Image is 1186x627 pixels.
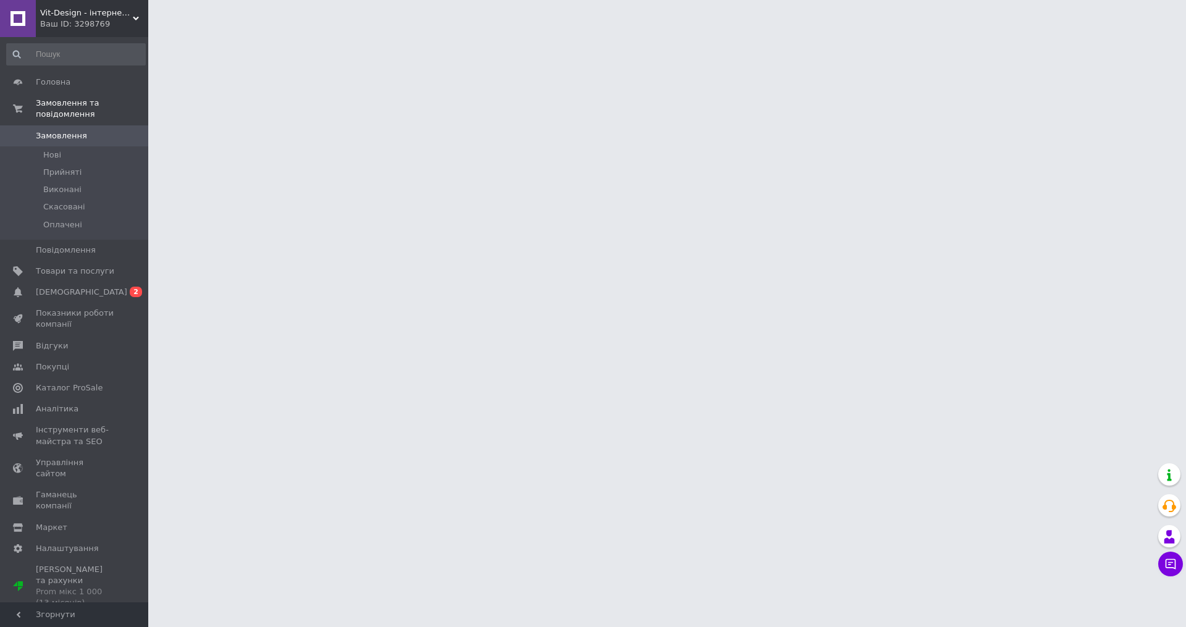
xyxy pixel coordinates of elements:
[40,7,133,19] span: Vit-Design - інтернет-магазин магнітних планерів та багаторазових зошитів
[36,586,114,608] div: Prom мікс 1 000 (13 місяців)
[36,522,67,533] span: Маркет
[43,149,61,161] span: Нові
[36,361,69,372] span: Покупці
[36,308,114,330] span: Показники роботи компанії
[36,340,68,351] span: Відгуки
[36,130,87,141] span: Замовлення
[36,489,114,511] span: Гаманець компанії
[36,98,148,120] span: Замовлення та повідомлення
[36,403,78,414] span: Аналітика
[6,43,146,65] input: Пошук
[40,19,148,30] div: Ваш ID: 3298769
[36,77,70,88] span: Головна
[36,266,114,277] span: Товари та послуги
[36,245,96,256] span: Повідомлення
[36,424,114,447] span: Інструменти веб-майстра та SEO
[130,287,142,297] span: 2
[43,167,82,178] span: Прийняті
[36,287,127,298] span: [DEMOGRAPHIC_DATA]
[36,543,99,554] span: Налаштування
[36,382,103,393] span: Каталог ProSale
[43,201,85,213] span: Скасовані
[43,184,82,195] span: Виконані
[36,457,114,479] span: Управління сайтом
[43,219,82,230] span: Оплачені
[1158,552,1183,576] button: Чат з покупцем
[36,564,114,609] span: [PERSON_NAME] та рахунки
